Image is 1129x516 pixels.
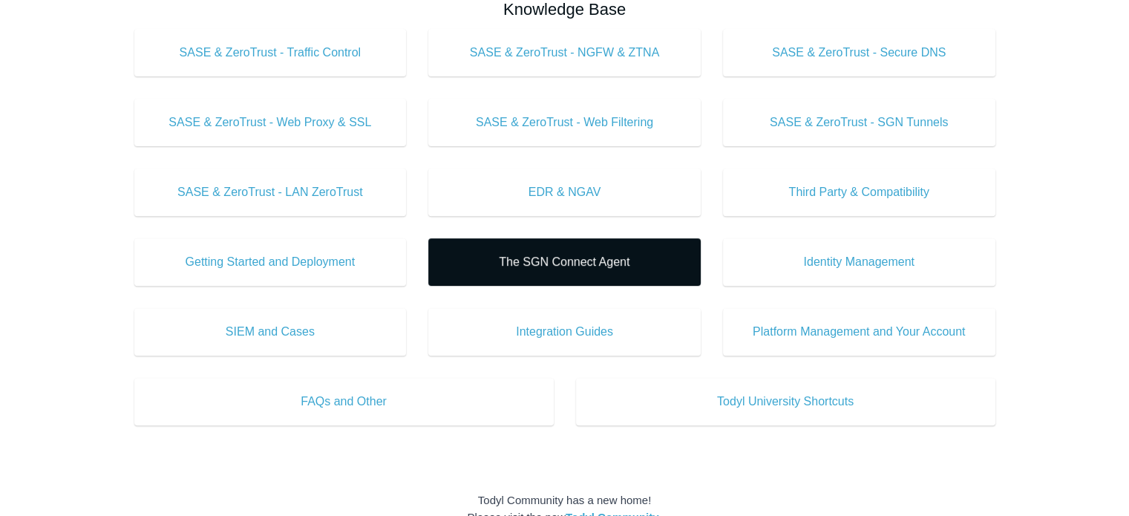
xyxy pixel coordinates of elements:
[745,323,973,341] span: Platform Management and Your Account
[157,114,384,131] span: SASE & ZeroTrust - Web Proxy & SSL
[723,238,995,286] a: Identity Management
[428,238,701,286] a: The SGN Connect Agent
[134,169,407,216] a: SASE & ZeroTrust - LAN ZeroTrust
[134,29,407,76] a: SASE & ZeroTrust - Traffic Control
[134,238,407,286] a: Getting Started and Deployment
[451,323,678,341] span: Integration Guides
[451,183,678,201] span: EDR & NGAV
[451,44,678,62] span: SASE & ZeroTrust - NGFW & ZTNA
[745,183,973,201] span: Third Party & Compatibility
[428,308,701,356] a: Integration Guides
[723,169,995,216] a: Third Party & Compatibility
[451,114,678,131] span: SASE & ZeroTrust - Web Filtering
[745,44,973,62] span: SASE & ZeroTrust - Secure DNS
[428,99,701,146] a: SASE & ZeroTrust - Web Filtering
[451,253,678,271] span: The SGN Connect Agent
[428,29,701,76] a: SASE & ZeroTrust - NGFW & ZTNA
[598,393,973,411] span: Todyl University Shortcuts
[157,253,384,271] span: Getting Started and Deployment
[134,308,407,356] a: SIEM and Cases
[157,393,531,411] span: FAQs and Other
[745,253,973,271] span: Identity Management
[428,169,701,216] a: EDR & NGAV
[134,99,407,146] a: SASE & ZeroTrust - Web Proxy & SSL
[157,44,384,62] span: SASE & ZeroTrust - Traffic Control
[576,378,995,425] a: Todyl University Shortcuts
[723,29,995,76] a: SASE & ZeroTrust - Secure DNS
[134,378,554,425] a: FAQs and Other
[745,114,973,131] span: SASE & ZeroTrust - SGN Tunnels
[723,308,995,356] a: Platform Management and Your Account
[157,183,384,201] span: SASE & ZeroTrust - LAN ZeroTrust
[157,323,384,341] span: SIEM and Cases
[723,99,995,146] a: SASE & ZeroTrust - SGN Tunnels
